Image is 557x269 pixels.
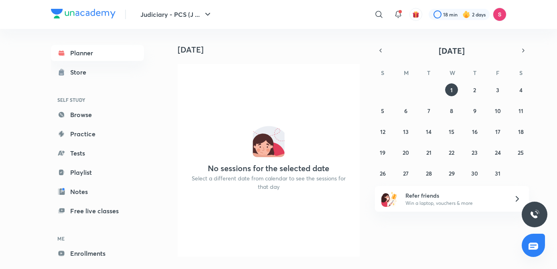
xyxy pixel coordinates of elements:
[405,200,504,207] p: Win a laptop, vouchers & more
[253,125,285,157] img: No events
[381,69,384,77] abbr: Sunday
[519,86,523,94] abbr: October 4, 2025
[403,128,409,136] abbr: October 13, 2025
[449,128,454,136] abbr: October 15, 2025
[208,164,329,173] h4: No sessions for the selected date
[399,104,412,117] button: October 6, 2025
[468,167,481,180] button: October 30, 2025
[409,8,422,21] button: avatar
[473,69,476,77] abbr: Thursday
[450,69,455,77] abbr: Wednesday
[530,210,539,219] img: ttu
[376,104,389,117] button: October 5, 2025
[136,6,217,22] button: Judiciary - PCS (J ...
[471,170,478,177] abbr: October 30, 2025
[51,64,144,80] a: Store
[495,107,501,115] abbr: October 10, 2025
[445,167,458,180] button: October 29, 2025
[427,107,430,115] abbr: October 7, 2025
[473,107,476,115] abbr: October 9, 2025
[399,125,412,138] button: October 13, 2025
[403,170,409,177] abbr: October 27, 2025
[519,69,523,77] abbr: Saturday
[51,9,115,20] a: Company Logo
[518,149,524,156] abbr: October 25, 2025
[399,167,412,180] button: October 27, 2025
[404,69,409,77] abbr: Monday
[426,149,431,156] abbr: October 21, 2025
[472,128,478,136] abbr: October 16, 2025
[491,83,504,96] button: October 3, 2025
[51,245,144,261] a: Enrollments
[51,107,144,123] a: Browse
[491,146,504,159] button: October 24, 2025
[51,203,144,219] a: Free live classes
[518,128,524,136] abbr: October 18, 2025
[496,86,499,94] abbr: October 3, 2025
[381,191,397,207] img: referral
[426,128,431,136] abbr: October 14, 2025
[381,107,384,115] abbr: October 5, 2025
[380,170,386,177] abbr: October 26, 2025
[70,67,91,77] div: Store
[445,146,458,159] button: October 22, 2025
[51,9,115,18] img: Company Logo
[445,104,458,117] button: October 8, 2025
[445,125,458,138] button: October 15, 2025
[519,107,523,115] abbr: October 11, 2025
[412,11,419,18] img: avatar
[403,149,409,156] abbr: October 20, 2025
[426,170,432,177] abbr: October 28, 2025
[427,69,430,77] abbr: Tuesday
[439,45,465,56] span: [DATE]
[376,146,389,159] button: October 19, 2025
[450,107,453,115] abbr: October 8, 2025
[468,104,481,117] button: October 9, 2025
[462,10,470,18] img: streak
[404,107,407,115] abbr: October 6, 2025
[450,86,453,94] abbr: October 1, 2025
[399,146,412,159] button: October 20, 2025
[51,164,144,180] a: Playlist
[51,93,144,107] h6: SELF STUDY
[422,125,435,138] button: October 14, 2025
[468,83,481,96] button: October 2, 2025
[449,170,455,177] abbr: October 29, 2025
[472,149,478,156] abbr: October 23, 2025
[422,146,435,159] button: October 21, 2025
[51,126,144,142] a: Practice
[495,170,500,177] abbr: October 31, 2025
[473,86,476,94] abbr: October 2, 2025
[514,146,527,159] button: October 25, 2025
[380,128,385,136] abbr: October 12, 2025
[51,184,144,200] a: Notes
[514,83,527,96] button: October 4, 2025
[422,104,435,117] button: October 7, 2025
[386,45,518,56] button: [DATE]
[422,167,435,180] button: October 28, 2025
[493,8,506,21] img: Sandeep Kumar
[491,125,504,138] button: October 17, 2025
[376,125,389,138] button: October 12, 2025
[514,125,527,138] button: October 18, 2025
[376,167,389,180] button: October 26, 2025
[468,146,481,159] button: October 23, 2025
[449,149,454,156] abbr: October 22, 2025
[491,167,504,180] button: October 31, 2025
[178,45,366,55] h4: [DATE]
[51,145,144,161] a: Tests
[495,128,500,136] abbr: October 17, 2025
[51,45,144,61] a: Planner
[468,125,481,138] button: October 16, 2025
[445,83,458,96] button: October 1, 2025
[380,149,385,156] abbr: October 19, 2025
[491,104,504,117] button: October 10, 2025
[514,104,527,117] button: October 11, 2025
[405,191,504,200] h6: Refer friends
[187,174,350,191] p: Select a different date from calendar to see the sessions for that day
[51,232,144,245] h6: ME
[496,69,499,77] abbr: Friday
[495,149,501,156] abbr: October 24, 2025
